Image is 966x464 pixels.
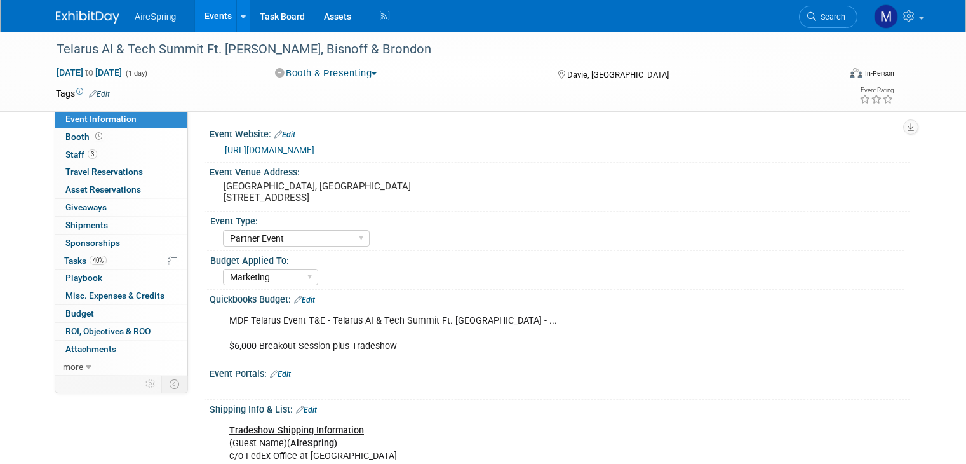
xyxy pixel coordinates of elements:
a: Edit [270,370,291,379]
span: Travel Reservations [65,167,143,177]
span: Booth [65,132,105,142]
div: Event Type: [210,212,904,228]
span: Staff [65,149,97,160]
div: MDF Telarus Event T&E - Telarus AI & Tech Summit Ft. [GEOGRAPHIC_DATA] - ... $6,000 Breakout Sess... [220,308,774,359]
span: Sponsorships [65,238,120,248]
span: more [63,362,83,372]
a: Travel Reservations [55,163,187,181]
span: Shipments [65,220,108,230]
a: Edit [294,296,315,304]
a: Shipments [55,217,187,234]
div: Event Portals: [210,364,910,381]
div: Event Website: [210,125,910,141]
span: Budget [65,308,94,318]
img: ExhibitDay [56,11,119,24]
span: Booth not reserved yet [93,132,105,141]
div: In-Person [864,69,894,78]
span: Search [816,12,845,22]
span: [DATE] [DATE] [56,67,123,78]
td: Tags [56,87,110,100]
a: Staff3 [55,146,187,163]
img: Format-Inperson.png [850,68,862,78]
span: Playbook [65,273,102,283]
div: Shipping Info & List: [210,400,910,416]
span: Tasks [64,256,107,266]
img: Matthew Peck [874,4,898,29]
span: Giveaways [65,202,107,212]
a: Event Information [55,111,187,128]
span: AireSpring [135,11,176,22]
td: Toggle Event Tabs [162,376,188,392]
a: Asset Reservations [55,181,187,198]
a: Tasks40% [55,252,187,270]
div: Event Venue Address: [210,163,910,179]
span: 40% [90,256,107,265]
a: Booth [55,128,187,146]
a: Edit [296,406,317,414]
div: Event Format [770,66,894,85]
span: 3 [88,149,97,159]
b: AireSpring) [290,438,337,449]
a: Budget [55,305,187,322]
button: Booth & Presenting [271,67,382,80]
u: Tradeshow Shipping Information [229,425,364,436]
div: Budget Applied To: [210,251,904,267]
div: Telarus AI & Tech Summit Ft. [PERSON_NAME], Bisnoff & Brondon [52,38,823,61]
a: Misc. Expenses & Credits [55,287,187,304]
a: ROI, Objectives & ROO [55,323,187,340]
a: more [55,358,187,376]
span: Davie, [GEOGRAPHIC_DATA] [567,70,669,79]
div: Quickbooks Budget: [210,290,910,306]
pre: [GEOGRAPHIC_DATA], [GEOGRAPHIC_DATA] [STREET_ADDRESS] [224,181,488,203]
a: Giveaways [55,199,187,216]
a: Attachments [55,341,187,358]
a: Edit [274,130,295,139]
a: Search [799,6,857,28]
span: Asset Reservations [65,184,141,194]
a: Edit [89,90,110,99]
a: Playbook [55,270,187,287]
span: Misc. Expenses & Credits [65,290,164,301]
span: ROI, Objectives & ROO [65,326,151,336]
a: Sponsorships [55,235,187,252]
a: [URL][DOMAIN_NAME] [225,145,314,155]
span: Attachments [65,344,116,354]
td: Personalize Event Tab Strip [140,376,162,392]
span: to [83,67,95,78]
span: (1 day) [124,69,147,78]
span: Event Information [65,114,137,124]
div: Event Rating [859,87,894,93]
